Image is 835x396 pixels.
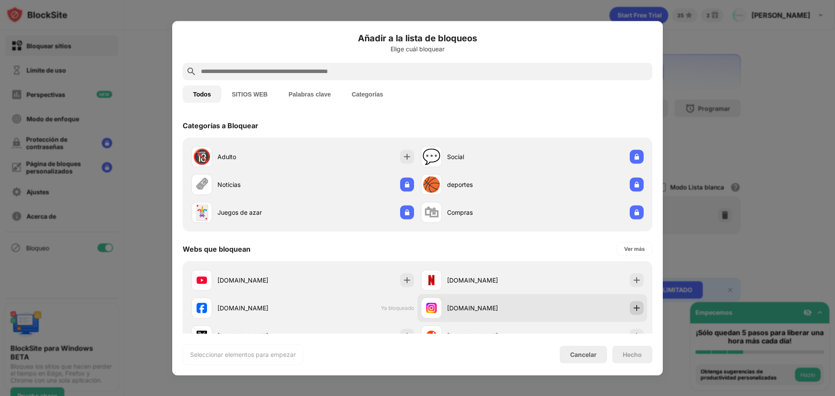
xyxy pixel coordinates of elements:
font: Categorías [352,90,383,97]
img: search.svg [186,66,197,77]
button: Todos [183,85,221,103]
img: favicons [426,330,437,341]
font: [DOMAIN_NAME] [447,304,498,312]
font: Compras [447,209,473,216]
img: favicons [197,303,207,313]
img: favicons [197,330,207,341]
font: [DOMAIN_NAME] [447,332,498,339]
font: [DOMAIN_NAME] [217,276,268,284]
img: favicons [426,275,437,285]
font: deportes [447,181,473,188]
font: 🏀 [422,175,441,193]
font: [DOMAIN_NAME] [217,332,268,339]
font: Ver más [624,245,645,252]
font: 💬 [422,147,441,165]
font: Hecho [623,350,642,358]
font: Palabras clave [288,90,331,97]
font: Cancelar [570,351,597,358]
font: Ya bloqueado [381,305,414,311]
button: Palabras clave [278,85,341,103]
font: Adulto [217,153,236,160]
font: Juegos de azar [217,209,262,216]
font: 🗞 [194,175,209,193]
button: Categorías [341,85,394,103]
font: [DOMAIN_NAME] [447,276,498,284]
font: Webs que bloquean [183,244,250,253]
font: SITIOS WEB [232,90,267,97]
font: Elige cuál bloquear [391,45,444,52]
img: favicons [426,303,437,313]
font: 🛍 [424,203,439,221]
font: Seleccionar elementos para empezar [190,350,296,358]
button: SITIOS WEB [221,85,278,103]
font: Social [447,153,464,160]
font: 🔞 [193,147,211,165]
font: [DOMAIN_NAME] [217,304,268,312]
font: Añadir a la lista de bloqueos [358,33,477,43]
font: Categorías a Bloquear [183,121,258,130]
img: favicons [197,275,207,285]
font: Todos [193,90,211,97]
font: Noticias [217,181,240,188]
font: 🃏 [193,203,211,221]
